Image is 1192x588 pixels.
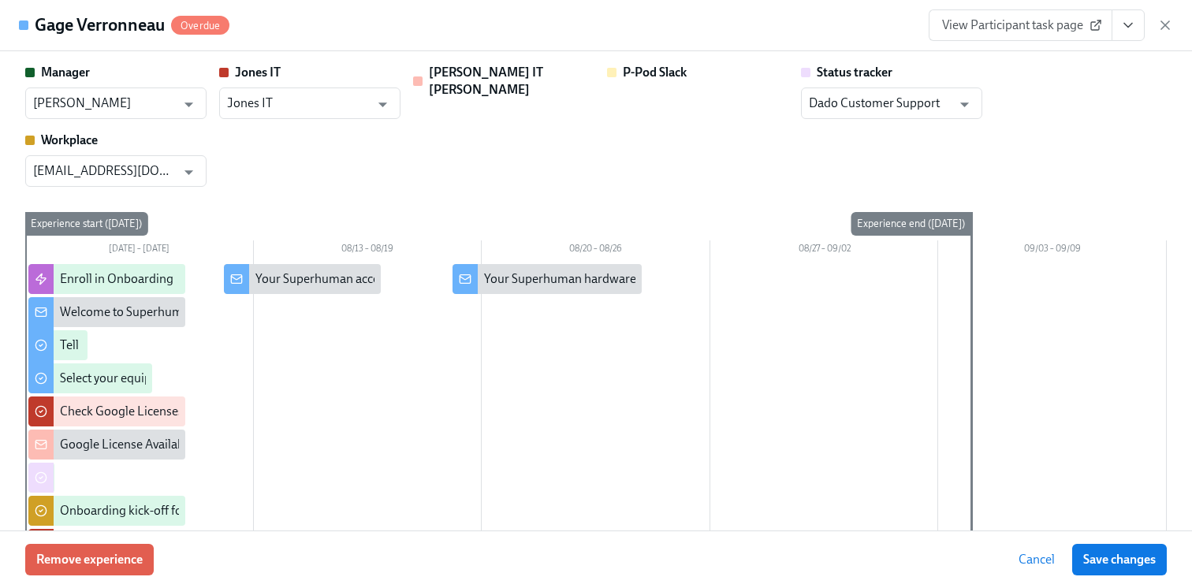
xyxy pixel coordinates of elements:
[817,65,892,80] strong: Status tracker
[235,65,281,80] strong: Jones IT
[25,544,154,575] button: Remove experience
[255,270,435,288] div: Your Superhuman account access
[60,403,184,420] div: Check Google Licenses
[1112,9,1145,41] button: View task page
[60,303,363,321] div: Welcome to Superhuman, {{ participant.firstName }}! 💜
[41,132,98,147] strong: Workplace
[1019,552,1055,568] span: Cancel
[254,240,482,261] div: 08/13 – 08/19
[1008,544,1066,575] button: Cancel
[482,240,710,261] div: 08/20 – 08/26
[60,270,173,288] div: Enroll in Onboarding
[371,92,395,117] button: Open
[177,160,201,184] button: Open
[938,240,1167,261] div: 09/03 – 09/09
[1083,552,1156,568] span: Save changes
[171,20,229,32] span: Overdue
[60,436,203,453] div: Google License Availability
[25,240,254,261] div: [DATE] – [DATE]
[952,92,977,117] button: Open
[710,240,939,261] div: 08/27 – 09/02
[35,13,165,37] h4: Gage Verronneau
[41,65,90,80] strong: Manager
[484,270,730,288] div: Your Superhuman hardware & account access
[24,212,148,236] div: Experience start ([DATE])
[429,65,543,97] strong: [PERSON_NAME] IT [PERSON_NAME]
[60,502,325,519] div: Onboarding kick-off for {{ participant.fullName }}
[60,337,181,354] div: Tell us more about you
[60,370,180,387] div: Select your equipment
[851,212,971,236] div: Experience end ([DATE])
[177,92,201,117] button: Open
[942,17,1099,33] span: View Participant task page
[623,65,687,80] strong: P-Pod Slack
[36,552,143,568] span: Remove experience
[929,9,1112,41] a: View Participant task page
[1072,544,1167,575] button: Save changes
